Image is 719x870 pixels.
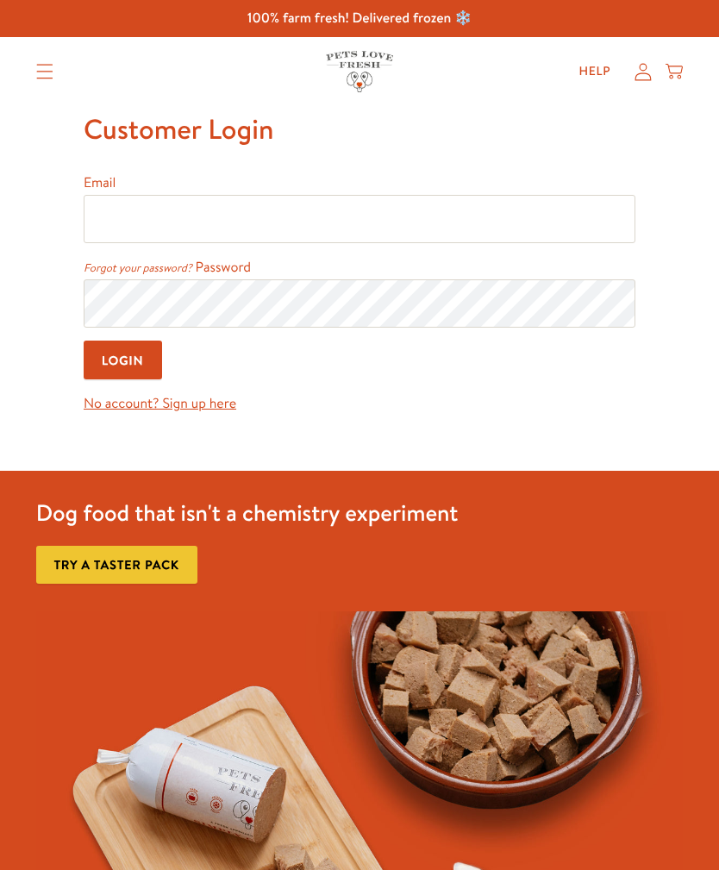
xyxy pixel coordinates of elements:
label: Password [196,258,252,277]
a: Try a taster pack [36,546,197,585]
a: Help [566,54,625,89]
h3: Dog food that isn't a chemistry experiment [36,498,459,528]
a: No account? Sign up here [84,394,236,413]
input: Login [84,341,162,379]
a: Forgot your password? [84,260,192,276]
label: Email [84,173,116,192]
h1: Customer Login [84,106,635,153]
summary: Translation missing: en.sections.header.menu [22,50,67,93]
img: Pets Love Fresh [326,51,393,91]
